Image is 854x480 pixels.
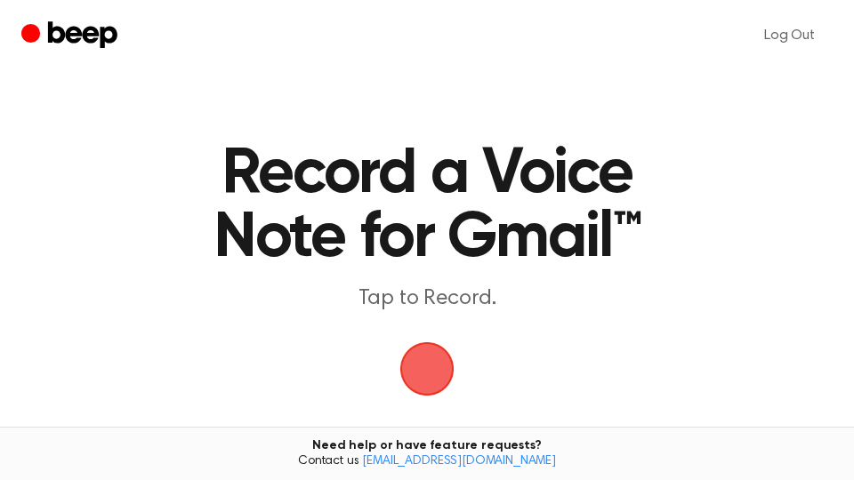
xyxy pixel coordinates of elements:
p: Tap to Record. [192,284,662,314]
a: [EMAIL_ADDRESS][DOMAIN_NAME] [362,455,556,468]
a: Beep [21,19,122,53]
a: Log Out [746,14,833,57]
span: Contact us [11,454,843,470]
h1: Record a Voice Note for Gmail™ [192,142,662,270]
img: Beep Logo [400,342,454,396]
